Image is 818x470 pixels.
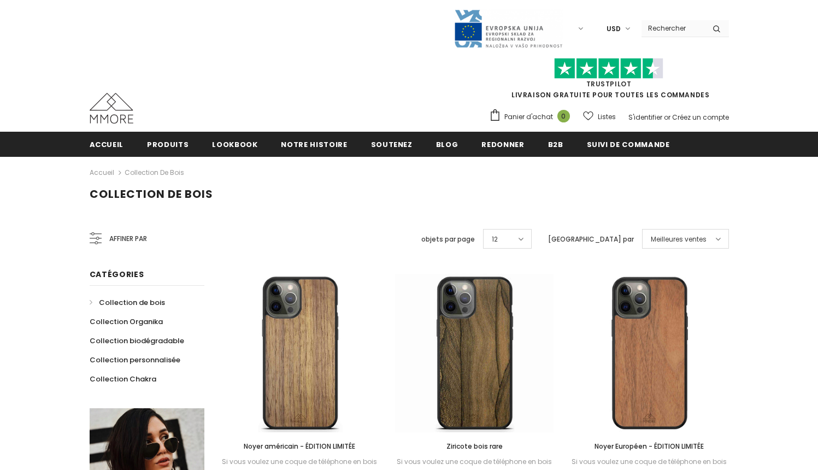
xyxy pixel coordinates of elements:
[212,139,257,150] span: Lookbook
[548,234,634,245] label: [GEOGRAPHIC_DATA] par
[489,109,575,125] a: Panier d'achat 0
[481,139,524,150] span: Redonner
[421,234,475,245] label: objets par page
[371,132,413,156] a: soutenez
[90,350,180,369] a: Collection personnalisée
[548,132,563,156] a: B2B
[90,166,114,179] a: Accueil
[90,374,156,384] span: Collection Chakra
[90,336,184,346] span: Collection biodégradable
[109,233,147,245] span: Affiner par
[436,132,458,156] a: Blog
[504,111,553,122] span: Panier d'achat
[90,269,144,280] span: Catégories
[607,23,621,34] span: USD
[90,93,133,124] img: Cas MMORE
[244,442,355,451] span: Noyer américain - ÉDITION LIMITÉE
[570,440,728,453] a: Noyer Européen - ÉDITION LIMITÉE
[454,23,563,33] a: Javni Razpis
[446,442,503,451] span: Ziricote bois rare
[489,63,729,99] span: LIVRAISON GRATUITE POUR TOUTES LES COMMANDES
[147,132,189,156] a: Produits
[436,139,458,150] span: Blog
[90,316,163,327] span: Collection Organika
[395,440,554,453] a: Ziricote bois rare
[548,139,563,150] span: B2B
[371,139,413,150] span: soutenez
[672,113,729,122] a: Créez un compte
[99,297,165,308] span: Collection de bois
[454,9,563,49] img: Javni Razpis
[587,139,670,150] span: Suivi de commande
[583,107,616,126] a: Listes
[212,132,257,156] a: Lookbook
[598,111,616,122] span: Listes
[90,355,180,365] span: Collection personnalisée
[125,168,184,177] a: Collection de bois
[664,113,670,122] span: or
[586,79,632,89] a: TrustPilot
[90,312,163,331] a: Collection Organika
[587,132,670,156] a: Suivi de commande
[595,442,704,451] span: Noyer Européen - ÉDITION LIMITÉE
[557,110,570,122] span: 0
[281,139,347,150] span: Notre histoire
[90,132,124,156] a: Accueil
[642,20,704,36] input: Search Site
[90,369,156,389] a: Collection Chakra
[90,186,213,202] span: Collection de bois
[90,293,165,312] a: Collection de bois
[651,234,707,245] span: Meilleures ventes
[90,139,124,150] span: Accueil
[554,58,663,79] img: Faites confiance aux étoiles pilotes
[481,132,524,156] a: Redonner
[221,440,379,453] a: Noyer américain - ÉDITION LIMITÉE
[90,331,184,350] a: Collection biodégradable
[281,132,347,156] a: Notre histoire
[492,234,498,245] span: 12
[147,139,189,150] span: Produits
[628,113,662,122] a: S'identifier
